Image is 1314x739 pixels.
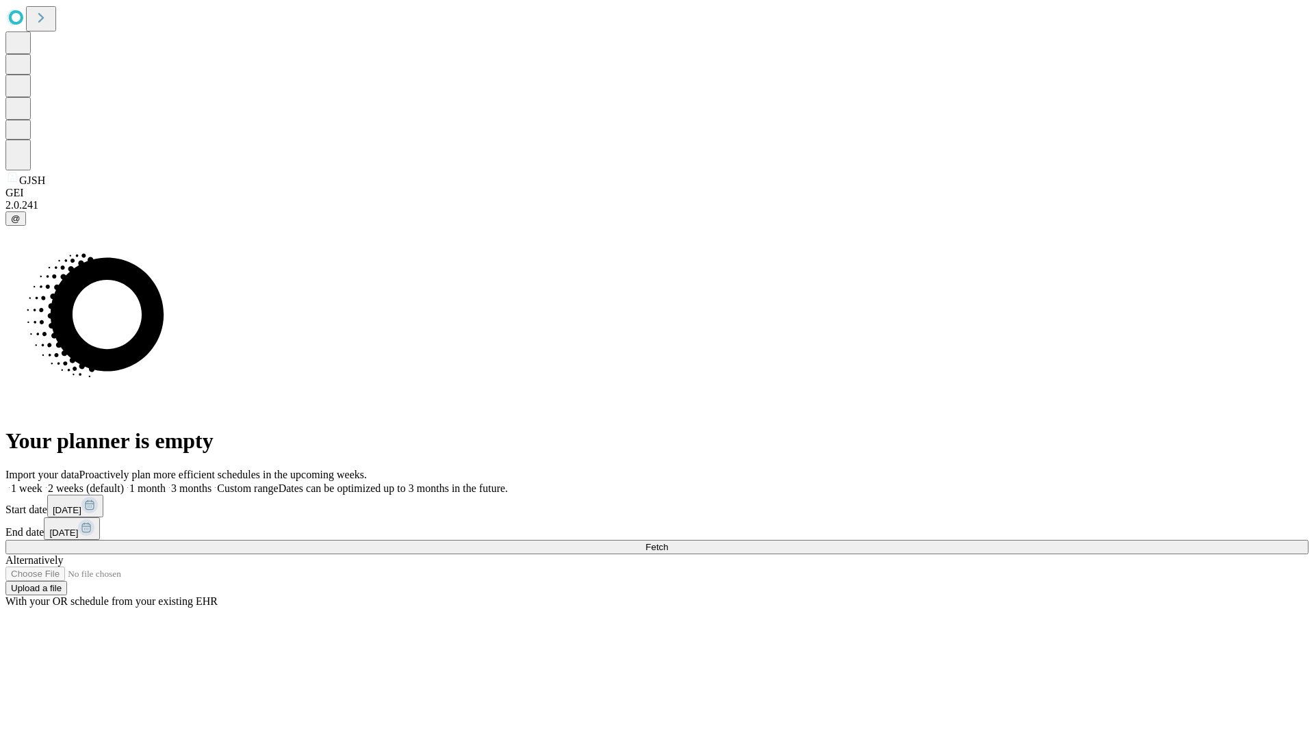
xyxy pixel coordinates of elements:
span: 2 weeks (default) [48,482,124,494]
span: 3 months [171,482,211,494]
span: [DATE] [53,505,81,515]
span: Dates can be optimized up to 3 months in the future. [279,482,508,494]
button: Upload a file [5,581,67,595]
h1: Your planner is empty [5,428,1309,454]
span: Proactively plan more efficient schedules in the upcoming weeks. [79,469,367,480]
span: Custom range [217,482,278,494]
span: GJSH [19,174,45,186]
span: With your OR schedule from your existing EHR [5,595,218,607]
span: @ [11,213,21,224]
span: 1 month [129,482,166,494]
span: Fetch [645,542,668,552]
button: @ [5,211,26,226]
span: [DATE] [49,528,78,538]
span: Import your data [5,469,79,480]
div: 2.0.241 [5,199,1309,211]
div: Start date [5,495,1309,517]
span: Alternatively [5,554,63,566]
div: End date [5,517,1309,540]
button: Fetch [5,540,1309,554]
div: GEI [5,187,1309,199]
button: [DATE] [47,495,103,517]
button: [DATE] [44,517,100,540]
span: 1 week [11,482,42,494]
